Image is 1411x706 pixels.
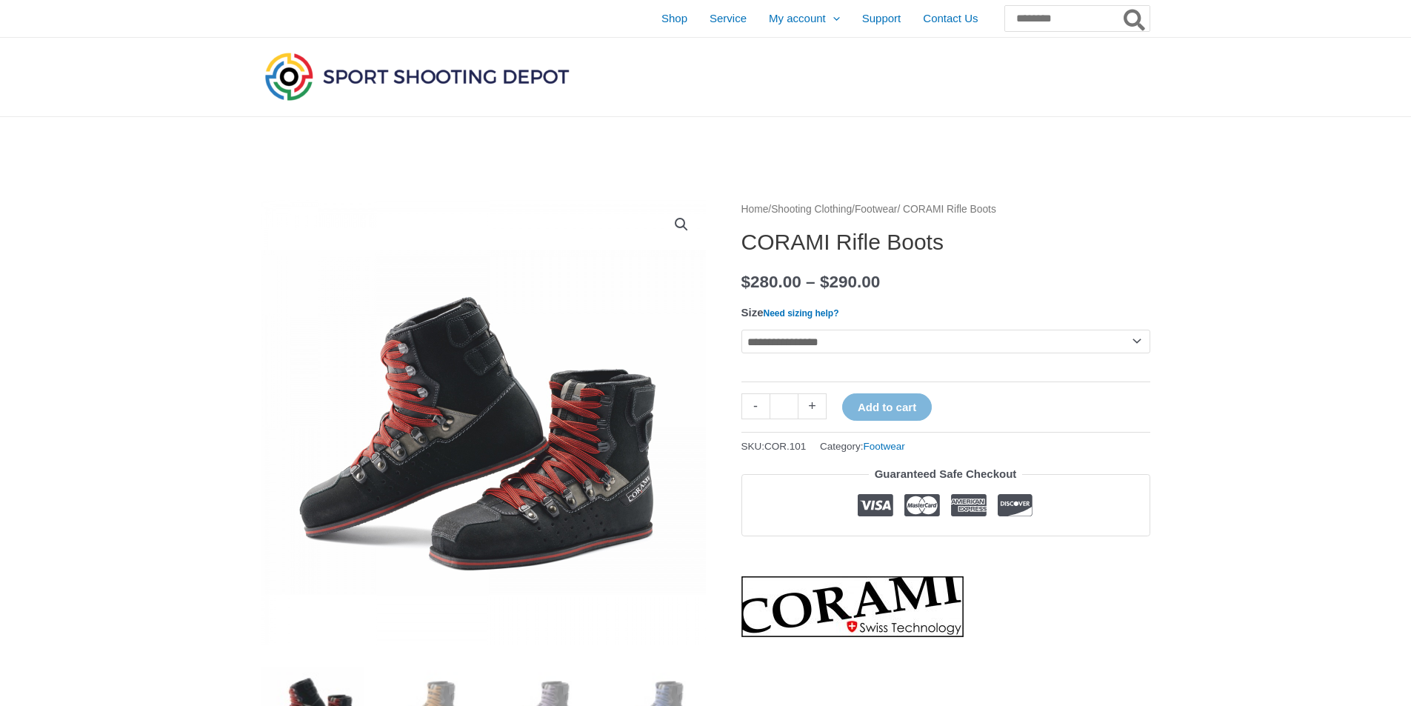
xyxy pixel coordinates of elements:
a: + [798,393,827,419]
a: Shooting Clothing [771,204,852,215]
h1: CORAMI Rifle Boots [741,229,1150,256]
a: Home [741,204,769,215]
span: $ [741,273,751,291]
a: Footwear [855,204,898,215]
a: Need sizing help? [764,308,839,319]
bdi: 290.00 [820,273,880,291]
a: CORAMI [741,576,964,637]
button: Search [1121,6,1150,31]
span: $ [820,273,830,291]
button: Add to cart [842,393,932,421]
legend: Guaranteed Safe Checkout [869,464,1023,484]
span: SKU: [741,437,807,456]
span: COR.101 [764,441,806,452]
input: Product quantity [770,393,798,419]
img: Sport Shooting Depot [261,49,573,104]
bdi: 280.00 [741,273,801,291]
span: – [806,273,815,291]
nav: Breadcrumb [741,200,1150,219]
label: Size [741,306,839,319]
a: - [741,393,770,419]
a: View full-screen image gallery [668,211,695,238]
a: Footwear [864,441,905,452]
iframe: Customer reviews powered by Trustpilot [741,547,1150,565]
span: Category: [820,437,905,456]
